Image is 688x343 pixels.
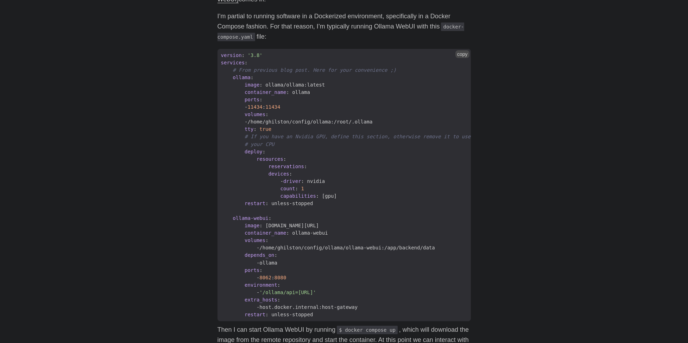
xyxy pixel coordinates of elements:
span: /home/ghilston/config/ollama:/root/.ollama [248,119,373,125]
span: - [217,274,290,281]
span: tty [245,126,253,132]
span: ollama-webui [292,230,328,236]
span: : [316,193,319,199]
span: : [259,82,262,88]
span: version [221,52,242,58]
span: : [289,171,292,177]
span: : [265,112,268,117]
span: devices [269,171,289,177]
span: : [242,52,245,58]
span: unless-stopped [271,201,313,206]
span: container_name [245,89,286,95]
span: 11434 [248,104,263,110]
span: : [271,275,274,280]
span: 8062 [259,275,271,280]
span: ollama [233,75,251,80]
span: deploy [245,149,263,154]
span: : [259,97,262,102]
span: container_name [245,230,286,236]
span: capabilities [280,193,316,199]
span: nvidia [307,178,325,184]
span: volumes [245,112,265,117]
span: : [265,201,268,206]
span: 11434 [265,104,280,110]
span: resources [257,156,283,162]
span: depends_on [245,252,274,258]
span: : [251,75,253,80]
span: # If you have an Nvidia GPU, define this section, otherwise remove it to use [245,134,471,139]
span: ollama [292,89,310,95]
span: : [263,104,265,110]
span: # From previous blog post. Here for your convenience ;) [233,67,396,73]
span: host.docker.internal:host-gateway [259,304,358,310]
span: : [269,215,271,221]
code: $ docker compose up [337,326,398,334]
span: unless-stopped [271,312,313,317]
span: [DOMAIN_NAME][URL] [265,223,319,228]
span: : [277,297,280,303]
span: : [277,282,280,288]
span: ollama [259,260,277,266]
span: : [301,178,304,184]
span: : [245,60,247,65]
span: - [217,244,438,252]
span: [ [322,193,325,199]
code: docker-compose.yaml [217,23,464,41]
span: - [217,103,284,111]
span: reservations [269,164,304,169]
span: ollama-webui [233,215,268,221]
span: - [217,304,361,311]
span: : [304,164,307,169]
span: /home/ghilston/config/ollama/ollama-webui:/app/backend/data [259,245,435,250]
span: : [263,149,265,154]
button: copy [455,50,469,58]
span: extra_hosts [245,297,277,303]
span: environment [245,282,277,288]
span: '/ollama/api=[URL]' [259,290,316,295]
span: restart [245,312,265,317]
span: : [253,126,256,132]
span: : [283,156,286,162]
span: driver [283,178,301,184]
span: : [286,230,289,236]
span: ports [245,97,259,102]
span: image [245,223,259,228]
span: : [265,312,268,317]
span: 1 [301,186,304,191]
span: services [221,60,245,65]
span: 8080 [274,275,286,280]
span: '3.8' [248,52,263,58]
span: restart [245,201,265,206]
span: - [217,178,329,185]
span: : [259,223,262,228]
span: volumes [245,237,265,243]
span: - [217,118,376,126]
span: gpu] [325,193,337,199]
span: - [217,259,281,267]
span: ports [245,267,259,273]
span: # your CPU [245,141,274,147]
span: count [280,186,295,191]
span: : [295,186,298,191]
span: : [259,267,262,273]
span: true [259,126,271,132]
span: ollama/ollama:latest [265,82,325,88]
p: I’m partial to running software in a Dockerized environment, specifically in a Docker Compose fas... [217,11,471,42]
span: : [286,89,289,95]
span: - [217,289,320,296]
span: image [245,82,259,88]
span: : [265,237,268,243]
span: : [274,252,277,258]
